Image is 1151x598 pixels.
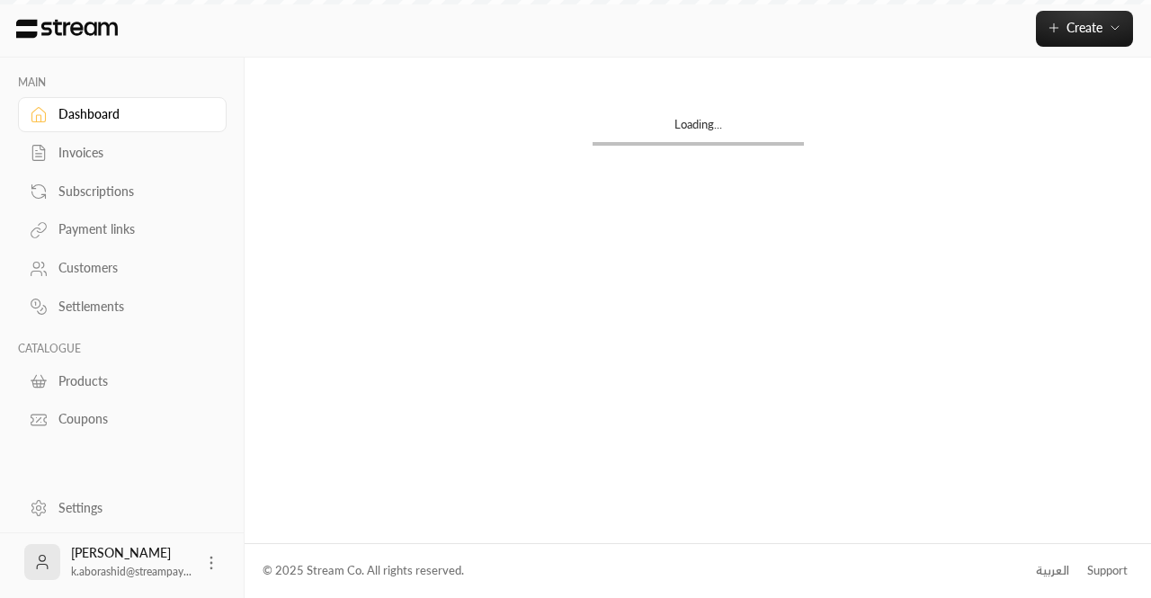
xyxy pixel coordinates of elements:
div: [PERSON_NAME] [71,544,192,580]
div: Subscriptions [58,183,204,201]
img: Logo [14,19,120,39]
a: Subscriptions [18,174,227,209]
div: Invoices [58,144,204,162]
p: CATALOGUE [18,342,227,356]
a: Support [1081,555,1133,587]
div: Settings [58,499,204,517]
div: Loading... [593,116,804,142]
div: Payment links [58,220,204,238]
button: Create [1036,11,1133,47]
p: MAIN [18,76,227,90]
div: Settlements [58,298,204,316]
a: Invoices [18,136,227,171]
div: Dashboard [58,105,204,123]
div: Coupons [58,410,204,428]
a: Products [18,363,227,398]
a: Coupons [18,402,227,437]
span: Create [1066,20,1102,35]
span: k.aborashid@streampay... [71,565,192,578]
a: Settlements [18,290,227,325]
a: Payment links [18,212,227,247]
div: العربية [1036,562,1069,580]
div: © 2025 Stream Co. All rights reserved. [263,562,464,580]
div: Customers [58,259,204,277]
a: Dashboard [18,97,227,132]
div: Products [58,372,204,390]
a: Settings [18,490,227,525]
a: Customers [18,251,227,286]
